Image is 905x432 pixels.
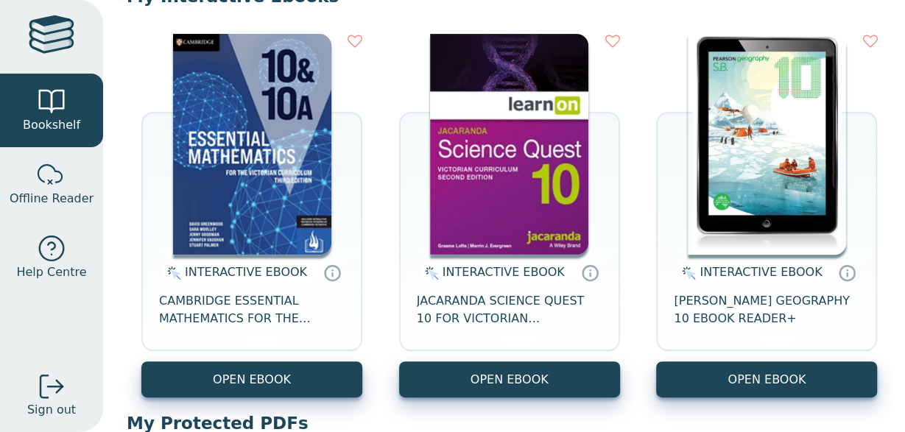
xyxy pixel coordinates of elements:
img: 02878dbf-934b-e511-bf60-00155d7a440a.jpg [688,34,846,255]
span: Bookshelf [23,116,80,134]
img: interactive.svg [677,264,696,282]
a: Interactive eBooks are accessed online via the publisher’s portal. They contain interactive resou... [838,263,856,281]
span: Help Centre [16,263,86,281]
span: JACARANDA SCIENCE QUEST 10 FOR VICTORIAN CURRICULUM LEARNON 2E EBOOK [417,292,602,327]
span: CAMBRIDGE ESSENTIAL MATHEMATICS FOR THE VICTORIAN CURRICULUM YEAR 10&10A EBOOK 3E [159,292,345,327]
span: INTERACTIVE EBOOK [700,265,822,279]
button: OPEN EBOOK [656,361,877,397]
button: OPEN EBOOK [399,361,620,397]
a: Interactive eBooks are accessed online via the publisher’s portal. They contain interactive resou... [323,263,341,281]
span: INTERACTIVE EBOOK [443,265,565,279]
img: interactive.svg [163,264,181,282]
img: 95d2d3ff-45e3-4692-8648-70e4d15c5b3e.png [173,34,331,255]
img: interactive.svg [420,264,439,282]
a: Interactive eBooks are accessed online via the publisher’s portal. They contain interactive resou... [581,263,599,281]
span: [PERSON_NAME] GEOGRAPHY 10 EBOOK READER+ [674,292,859,327]
button: OPEN EBOOK [141,361,362,397]
span: Sign out [27,401,76,419]
span: INTERACTIVE EBOOK [185,265,307,279]
span: Offline Reader [10,190,94,208]
img: b7253847-5288-ea11-a992-0272d098c78b.jpg [430,34,588,255]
